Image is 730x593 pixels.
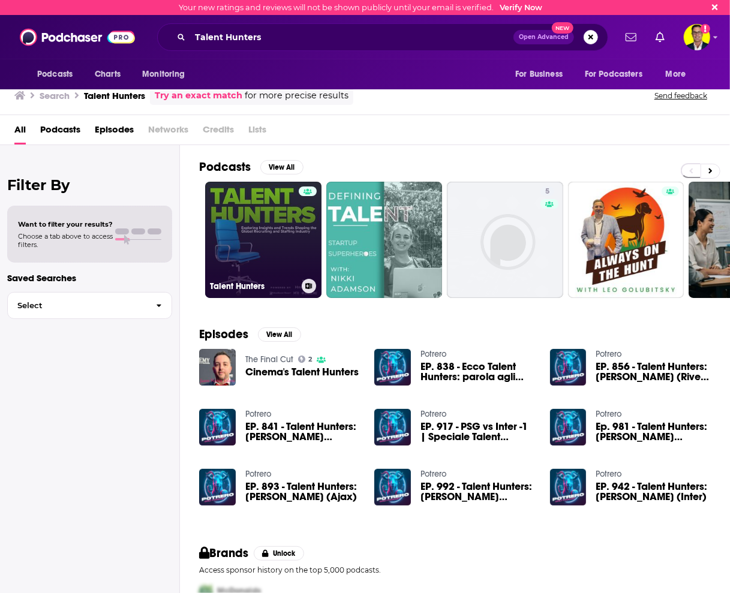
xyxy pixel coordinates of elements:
[7,272,172,284] p: Saved Searches
[148,120,188,145] span: Networks
[577,63,660,86] button: open menu
[199,349,236,386] img: Cinema's Talent Hunters
[684,24,710,50] img: User Profile
[8,302,146,309] span: Select
[157,23,608,51] div: Search podcasts, credits, & more...
[596,422,711,442] span: Ep. 981 - Talent Hunters: [PERSON_NAME] (Flamengo)
[245,409,271,419] a: Potrero
[657,63,701,86] button: open menu
[245,481,361,502] a: EP. 893 - Talent Hunters: Jorrel Hato (Ajax)
[245,481,361,502] span: EP. 893 - Talent Hunters: [PERSON_NAME] (Ajax)
[507,63,578,86] button: open menu
[199,546,249,561] h2: Brands
[585,66,642,83] span: For Podcasters
[199,469,236,505] img: EP. 893 - Talent Hunters: Jorrel Hato (Ajax)
[199,327,248,342] h2: Episodes
[95,120,134,145] a: Episodes
[155,89,242,103] a: Try an exact match
[199,159,304,174] a: PodcastsView All
[552,22,573,34] span: New
[29,63,88,86] button: open menu
[545,186,549,198] span: 5
[142,66,185,83] span: Monitoring
[258,327,301,342] button: View All
[18,232,113,249] span: Choose a tab above to access filters.
[420,422,536,442] a: EP. 917 - PSG vs Inter -1 | Speciale Talent Hunters
[596,362,711,382] a: EP. 856 - Talent Hunters: Franco Mastantuono (River Plate)
[550,349,587,386] img: EP. 856 - Talent Hunters: Franco Mastantuono (River Plate)
[596,422,711,442] a: Ep. 981 - Talent Hunters: Wesley (Flamengo)
[596,481,711,502] span: EP. 942 - Talent Hunters: [PERSON_NAME] (Inter)
[308,357,312,362] span: 2
[37,66,73,83] span: Podcasts
[684,24,710,50] span: Logged in as BrettLarson
[205,182,322,298] a: Talent Hunters
[596,362,711,382] span: EP. 856 - Talent Hunters: [PERSON_NAME] (River Plate)
[420,481,536,502] span: EP. 992 - Talent Hunters: [PERSON_NAME] ([GEOGRAPHIC_DATA])
[550,469,587,505] img: EP. 942 - Talent Hunters: Petar Sucic (Inter)
[420,481,536,502] a: EP. 992 - Talent Hunters: Rodrigo Mora (Porto)
[447,182,563,298] a: 5
[596,349,621,359] a: Potrero
[199,159,251,174] h2: Podcasts
[179,3,542,12] div: Your new ratings and reviews will not be shown publicly until your email is verified.
[210,281,297,291] h3: Talent Hunters
[245,89,349,103] span: for more precise results
[651,27,669,47] a: Show notifications dropdown
[40,120,80,145] a: Podcasts
[245,354,293,365] a: The Final Cut
[420,409,446,419] a: Potrero
[18,220,113,228] span: Want to filter your results?
[245,422,361,442] a: EP. 841 - Talent Hunters: Estêvão Willian (Palmeiras/Chelsea)
[84,90,145,101] h3: Talent Hunters
[540,186,554,196] a: 5
[420,362,536,382] a: EP. 838 - Ecco Talent Hunters: parola agli autori
[7,292,172,319] button: Select
[666,66,686,83] span: More
[254,546,305,561] button: Unlock
[420,469,446,479] a: Potrero
[134,63,200,86] button: open menu
[248,120,266,145] span: Lists
[515,66,563,83] span: For Business
[500,3,542,12] a: Verify Now
[651,91,711,101] button: Send feedback
[245,422,361,442] span: EP. 841 - Talent Hunters: [PERSON_NAME] (Palmeiras/Chelsea)
[513,30,574,44] button: Open AdvancedNew
[374,409,411,445] img: EP. 917 - PSG vs Inter -1 | Speciale Talent Hunters
[374,469,411,505] img: EP. 992 - Talent Hunters: Rodrigo Mora (Porto)
[621,27,641,47] a: Show notifications dropdown
[701,24,710,34] svg: Email not verified
[40,90,70,101] h3: Search
[203,120,234,145] span: Credits
[14,120,26,145] a: All
[684,24,710,50] button: Show profile menu
[95,66,121,83] span: Charts
[199,565,711,574] p: Access sponsor history on the top 5,000 podcasts.
[190,28,513,47] input: Search podcasts, credits, & more...
[374,349,411,386] img: EP. 838 - Ecco Talent Hunters: parola agli autori
[596,409,621,419] a: Potrero
[596,481,711,502] a: EP. 942 - Talent Hunters: Petar Sucic (Inter)
[20,26,135,49] img: Podchaser - Follow, Share and Rate Podcasts
[298,356,313,363] a: 2
[519,34,569,40] span: Open Advanced
[199,409,236,445] img: EP. 841 - Talent Hunters: Estêvão Willian (Palmeiras/Chelsea)
[245,367,359,377] a: Cinema's Talent Hunters
[87,63,128,86] a: Charts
